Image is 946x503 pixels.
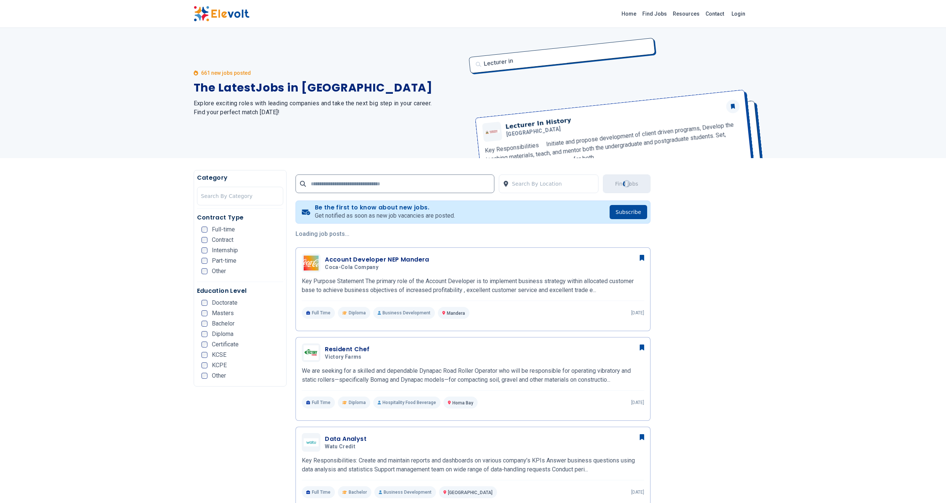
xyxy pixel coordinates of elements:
[302,456,644,474] p: Key Responsibilities: Create and maintain reports and dashboards on various company’s KPIs Answer...
[296,230,650,238] p: Loading job posts...
[302,397,335,409] p: Full Time
[302,343,644,409] a: Victory FarmsResident ChefVictory FarmsWe are seeking for a skilled and dependable Dynapac Road R...
[201,362,207,368] input: KCPE
[212,237,233,243] span: Contract
[197,286,284,295] h5: Education Level
[373,307,435,319] p: Business Development
[302,486,335,498] p: Full Time
[304,438,319,446] img: Watu Credit
[349,310,366,316] span: Diploma
[349,489,367,495] span: Bachelor
[197,213,284,222] h5: Contract Type
[212,258,236,264] span: Part-time
[201,310,207,316] input: Masters
[201,342,207,347] input: Certificate
[212,300,238,306] span: Doctorate
[631,400,644,406] p: [DATE]
[201,373,207,379] input: Other
[212,331,233,337] span: Diploma
[373,397,440,409] p: Hospitality Food Beverage
[212,373,226,379] span: Other
[727,6,750,21] a: Login
[212,310,234,316] span: Masters
[201,300,207,306] input: Doctorate
[659,200,753,423] iframe: Advertisement
[212,247,238,253] span: Internship
[194,81,464,94] h1: The Latest Jobs in [GEOGRAPHIC_DATA]
[201,268,207,274] input: Other
[325,264,378,271] span: Coca-Cola Company
[201,321,207,327] input: Bachelor
[302,366,644,384] p: We are seeking for a skilled and dependable Dynapac Road Roller Operator who will be responsible ...
[315,204,455,211] h4: Be the first to know about new jobs.
[302,254,644,319] a: Coca-Cola CompanyAccount Developer NEP ManderaCoca-Cola CompanyKey Purpose Statement The primary ...
[201,69,251,77] p: 661 new jobs posted
[325,255,429,264] h3: Account Developer NEP Mandera
[201,331,207,337] input: Diploma
[302,277,644,295] p: Key Purpose Statement The primary role of the Account Developer is to implement business strategy...
[302,433,644,498] a: Watu CreditData AnalystWatu CreditKey Responsibilities: Create and maintain reports and dashboard...
[212,227,235,233] span: Full-time
[325,354,362,361] span: Victory Farms
[610,205,647,219] button: Subscribe
[349,400,366,406] span: Diploma
[212,268,226,274] span: Other
[603,174,650,193] button: Find JobsLoading...
[201,237,207,243] input: Contract
[325,443,355,450] span: Watu Credit
[194,99,464,117] h2: Explore exciting roles with leading companies and take the next big step in your career. Find you...
[325,345,369,354] h3: Resident Chef
[909,467,946,503] iframe: Chat Widget
[315,211,455,220] p: Get notified as soon as new job vacancies are posted.
[374,486,436,498] p: Business Development
[201,227,207,233] input: Full-time
[212,352,226,358] span: KCSE
[623,180,631,188] div: Loading...
[639,8,670,20] a: Find Jobs
[302,307,335,319] p: Full Time
[670,8,703,20] a: Resources
[619,8,639,20] a: Home
[304,345,319,360] img: Victory Farms
[201,247,207,253] input: Internship
[212,362,227,368] span: KCPE
[447,311,465,316] span: Mandera
[703,8,727,20] a: Contact
[201,352,207,358] input: KCSE
[325,435,367,443] h3: Data Analyst
[631,489,644,495] p: [DATE]
[452,400,473,406] span: Homa Bay
[212,342,239,347] span: Certificate
[201,258,207,264] input: Part-time
[304,256,319,270] img: Coca-Cola Company
[448,490,493,495] span: [GEOGRAPHIC_DATA]
[197,173,284,182] h5: Category
[212,321,235,327] span: Bachelor
[631,310,644,316] p: [DATE]
[194,6,249,22] img: Elevolt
